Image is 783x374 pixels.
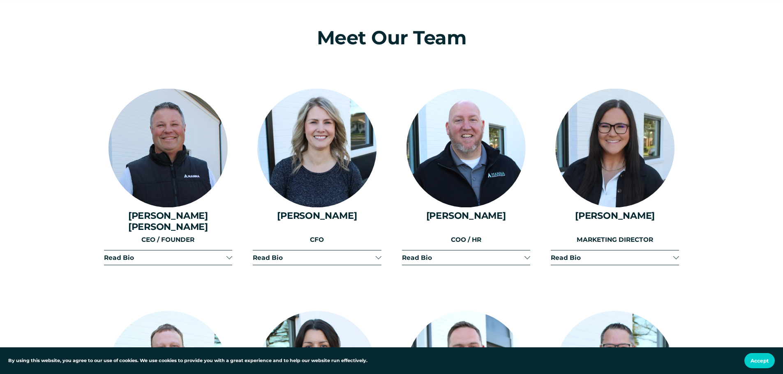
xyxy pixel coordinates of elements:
[551,210,679,221] h4: [PERSON_NAME]
[253,235,381,245] p: CFO
[8,357,367,365] p: By using this website, you agree to our use of cookies. We use cookies to provide you with a grea...
[104,254,226,262] span: Read Bio
[317,26,467,49] span: Meet Our Team
[104,250,232,265] button: Read Bio
[104,235,232,245] p: CEO / FOUNDER
[253,254,375,262] span: Read Bio
[551,250,679,265] button: Read Bio
[253,250,381,265] button: Read Bio
[402,250,530,265] button: Read Bio
[551,254,673,262] span: Read Bio
[104,210,232,232] h4: [PERSON_NAME] [PERSON_NAME]
[253,210,381,221] h4: [PERSON_NAME]
[402,254,524,262] span: Read Bio
[751,358,769,364] span: Accept
[402,210,530,221] h4: [PERSON_NAME]
[551,235,679,245] p: MARKETING DIRECTOR
[402,235,530,245] p: COO / HR
[744,353,775,368] button: Accept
